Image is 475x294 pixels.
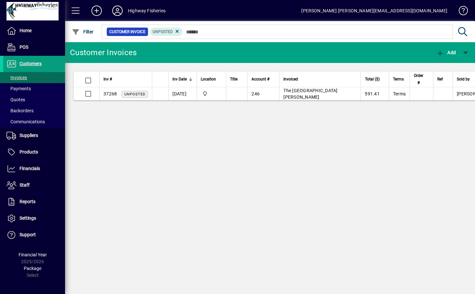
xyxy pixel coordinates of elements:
[414,72,423,86] span: Order #
[251,76,269,83] span: Account #
[301,6,447,16] div: [PERSON_NAME] [PERSON_NAME][EMAIL_ADDRESS][DOMAIN_NAME]
[20,28,32,33] span: Home
[3,227,65,243] a: Support
[437,76,443,83] span: Ref
[20,149,38,154] span: Products
[124,92,145,96] span: Unposted
[435,47,457,58] button: Add
[3,105,65,116] a: Backorders
[3,194,65,210] a: Reports
[20,61,42,66] span: Customers
[3,83,65,94] a: Payments
[230,76,243,83] div: Title
[201,76,222,83] div: Location
[201,76,216,83] span: Location
[103,91,117,96] span: 37268
[153,30,173,34] span: Unposted
[3,161,65,177] a: Financials
[230,76,238,83] span: Title
[437,76,449,83] div: Ref
[103,76,148,83] div: Inv #
[20,166,40,171] span: Financials
[393,91,406,96] span: Terms
[251,91,260,96] span: 246
[3,116,65,127] a: Communications
[436,50,456,55] span: Add
[283,88,337,100] span: The [GEOGRAPHIC_DATA][PERSON_NAME]
[20,232,36,237] span: Support
[172,76,193,83] div: Inv Date
[172,76,187,83] span: Inv Date
[7,97,25,102] span: Quotes
[454,1,467,22] a: Knowledge Base
[457,76,470,83] span: Sold by
[365,76,380,83] span: Total ($)
[365,76,386,83] div: Total ($)
[3,39,65,55] a: POS
[20,44,28,50] span: POS
[24,266,41,271] span: Package
[251,76,275,83] div: Account #
[3,210,65,227] a: Settings
[109,29,145,35] span: Customer Invoice
[393,76,404,83] span: Terms
[3,94,65,105] a: Quotes
[283,76,357,83] div: Invoiced
[19,252,47,257] span: Financial Year
[7,119,45,124] span: Communications
[103,76,112,83] span: Inv #
[360,87,389,100] td: 591.41
[283,76,298,83] span: Invoiced
[7,75,27,80] span: Invoices
[70,47,137,58] div: Customer Invoices
[128,6,166,16] div: Highway Fisheries
[414,72,429,86] div: Order #
[7,86,31,91] span: Payments
[72,29,94,34] span: Filter
[3,177,65,193] a: Staff
[20,199,35,204] span: Reports
[3,23,65,39] a: Home
[168,87,197,100] td: [DATE]
[3,128,65,144] a: Suppliers
[20,182,30,188] span: Staff
[20,133,38,138] span: Suppliers
[3,72,65,83] a: Invoices
[20,215,36,221] span: Settings
[150,28,183,36] mat-chip: Customer Invoice Status: Unposted
[86,5,107,17] button: Add
[7,108,34,113] span: Backorders
[3,144,65,160] a: Products
[70,26,95,38] button: Filter
[107,5,128,17] button: Profile
[201,90,222,97] span: Highway Fisheries Ltd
